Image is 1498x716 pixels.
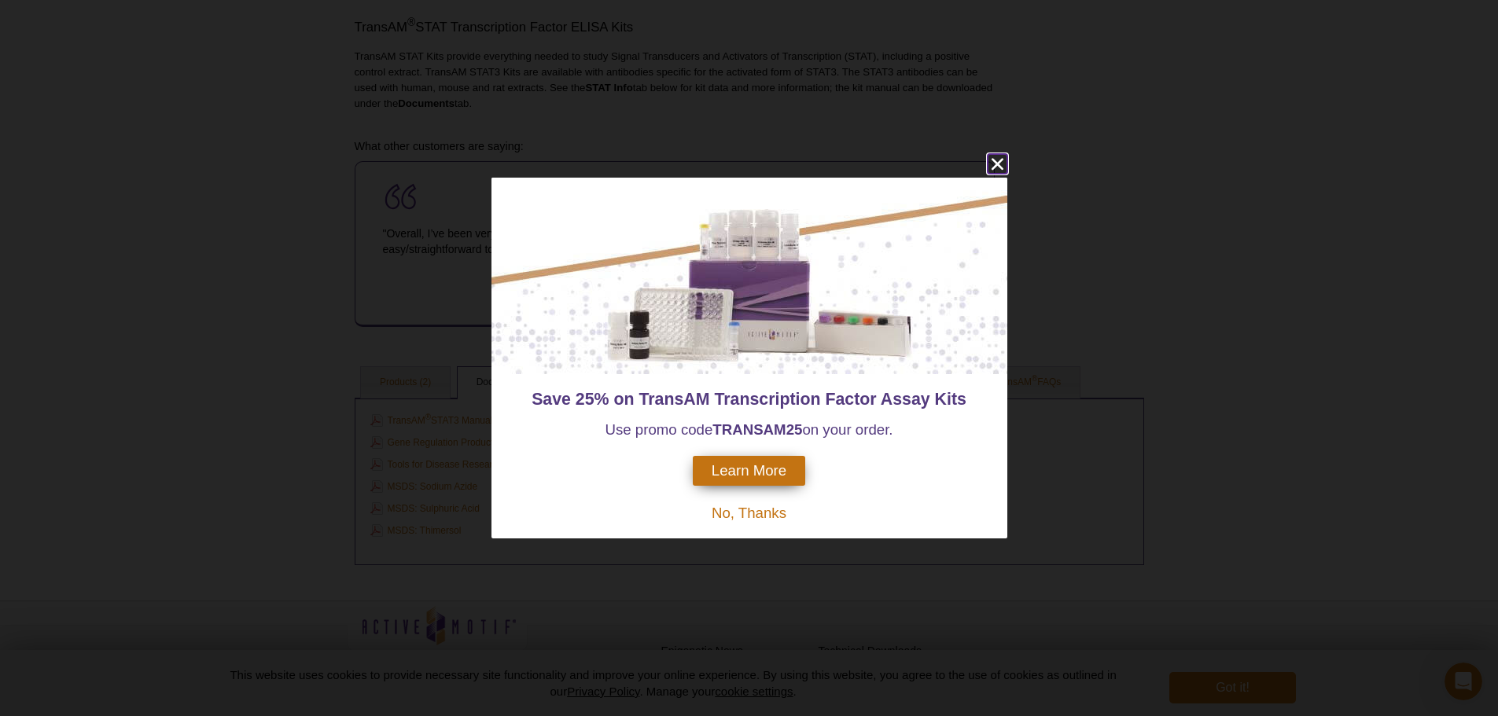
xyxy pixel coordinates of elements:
span: No, Thanks [712,505,786,521]
span: Save 25% on TransAM Transcription Factor Assay Kits [532,390,966,409]
span: Use promo code on your order. [605,421,893,438]
button: close [988,154,1007,174]
strong: 25 [786,421,803,438]
strong: TRANSAM [712,421,786,438]
span: Learn More [712,462,786,479]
